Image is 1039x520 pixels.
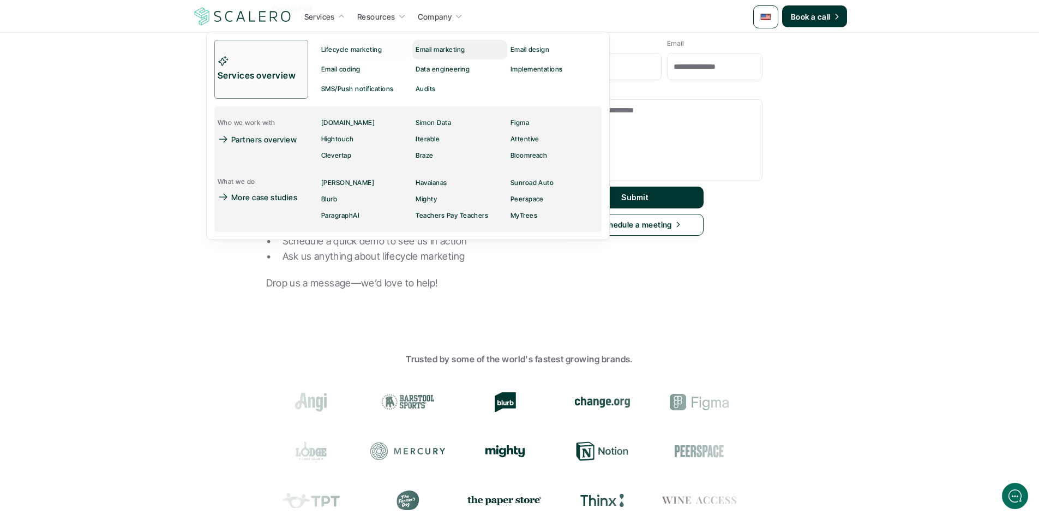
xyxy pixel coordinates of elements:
p: Attentive [510,135,539,143]
button: New conversation [17,145,201,166]
a: Or schedule a meeting [566,214,704,236]
button: Submit [566,187,704,208]
p: Or schedule a meeting [590,219,672,230]
a: Email design [507,40,601,59]
a: Audits [412,79,501,99]
a: [DOMAIN_NAME] [318,115,412,131]
p: Blurb [321,195,337,203]
h1: Hi! Welcome to [GEOGRAPHIC_DATA]. [16,53,202,70]
p: Clevertap [321,152,351,159]
p: What we do [218,178,255,186]
a: Lifecycle marketing [318,40,412,59]
p: Sunroad Auto [510,179,554,187]
p: Services [304,11,335,22]
a: More case studies [214,189,308,205]
a: Services overview [214,40,308,99]
a: Mighty [412,191,507,207]
a: ParagraphAI [318,207,412,224]
a: Peerspace [507,191,601,207]
p: Havaianas [416,179,447,187]
a: Scalero company logotype [193,7,293,26]
p: Implementations [510,65,562,73]
p: Figma [510,119,528,127]
p: Ask us anything about lifecycle marketing [283,249,539,265]
a: Havaianas [412,175,507,191]
p: Trusted by some of the world's fastest growing brands. [201,352,839,367]
img: Scalero company logotype [193,6,293,27]
a: Iterable [412,131,507,147]
p: Data engineering [416,65,470,73]
p: Peerspace [510,195,543,203]
a: [PERSON_NAME] [318,175,412,191]
a: Email coding [318,59,412,79]
p: Teachers Pay Teachers [416,212,488,219]
a: Figma [507,115,601,131]
p: Braze [416,152,433,159]
a: Bloomreach [507,147,601,164]
h2: Let us know if we can help with lifecycle marketing. [16,73,202,125]
p: Resources [357,11,395,22]
span: New conversation [70,151,131,160]
a: SMS/Push notifications [318,79,412,99]
a: Book a call [782,5,847,27]
p: Bloomreach [510,152,547,159]
a: Email marketing [412,40,507,59]
p: Email coding [321,65,361,73]
p: Partners overview [231,134,297,145]
a: Clevertap [318,147,412,164]
a: Sunroad Auto [507,175,601,191]
a: Data engineering [412,59,507,79]
input: Email [667,53,762,80]
a: Implementations [507,59,601,79]
p: Email marketing [416,46,465,53]
p: Company [418,11,452,22]
p: [DOMAIN_NAME] [321,119,375,127]
p: Simon Data [416,119,451,127]
p: MyTrees [510,212,537,219]
a: Hightouch [318,131,412,147]
a: Braze [412,147,507,164]
a: MyTrees [507,207,601,224]
p: Mighty [416,195,437,203]
p: Drop us a message—we’d love to help! [266,276,539,291]
p: Schedule a quick demo to see us in action [283,234,539,249]
p: Who we work with [218,119,275,127]
iframe: gist-messenger-bubble-iframe [1002,483,1028,509]
p: Submit [621,193,648,202]
p: ParagraphAI [321,212,359,219]
p: More case studies [231,192,297,203]
p: [PERSON_NAME] [321,179,374,187]
p: Email design [510,46,549,53]
a: Teachers Pay Teachers [412,207,507,224]
p: Hightouch [321,135,353,143]
p: Iterable [416,135,440,143]
a: Attentive [507,131,601,147]
p: SMS/Push notifications [321,85,394,93]
p: Email [667,40,684,47]
input: Name [566,53,662,80]
p: Lifecycle marketing [321,46,382,53]
a: Simon Data [412,115,507,131]
p: Book a call [791,11,831,22]
p: Services overview [218,69,298,83]
span: We run on Gist [91,381,138,388]
textarea: Message [566,99,762,181]
img: 🇺🇸 [760,11,771,22]
a: Blurb [318,191,412,207]
p: Audits [416,85,436,93]
a: Partners overview [214,131,304,147]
